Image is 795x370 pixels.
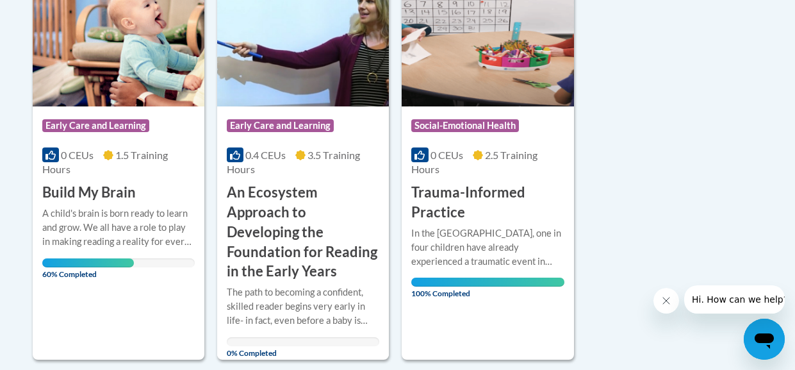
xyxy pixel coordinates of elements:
span: 0 CEUs [430,149,463,161]
span: Early Care and Learning [227,119,334,132]
h3: Trauma-Informed Practice [411,183,564,223]
div: Your progress [42,258,134,267]
iframe: Close message [653,288,679,314]
iframe: Message from company [684,285,785,314]
h3: Build My Brain [42,183,136,203]
div: The path to becoming a confident, skilled reader begins very early in life- in fact, even before ... [227,285,379,328]
span: Hi. How can we help? [8,9,104,19]
iframe: Button to launch messaging window [744,319,785,360]
span: 60% Completed [42,258,134,279]
span: 0 CEUs [61,149,94,161]
span: 0.4 CEUs [245,149,286,161]
span: Social-Emotional Health [411,119,519,132]
div: In the [GEOGRAPHIC_DATA], one in four children have already experienced a traumatic event in thei... [411,226,564,269]
h3: An Ecosystem Approach to Developing the Foundation for Reading in the Early Years [227,183,379,282]
span: 100% Completed [411,278,564,298]
div: Your progress [411,278,564,287]
div: A child's brain is born ready to learn and grow. We all have a role to play in making reading a r... [42,206,195,249]
span: Early Care and Learning [42,119,149,132]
